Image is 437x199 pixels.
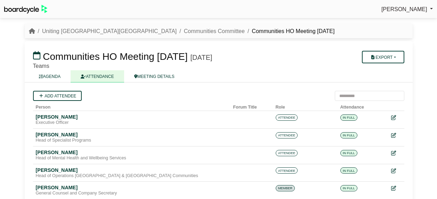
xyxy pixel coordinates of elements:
[340,114,357,121] span: IN FULL
[33,91,82,101] a: Add attendee
[340,132,357,138] span: IN FULL
[230,101,273,111] th: Forum Title
[362,51,404,63] button: Export
[36,114,228,120] div: [PERSON_NAME]
[36,156,228,161] div: Head of Mental Health and Wellbeing Services
[36,167,228,173] div: [PERSON_NAME]
[4,5,47,14] img: BoardcycleBlackGreen-aaafeed430059cb809a45853b8cf6d952af9d84e6e89e1f1685b34bfd5cb7d64.svg
[36,132,228,138] div: [PERSON_NAME]
[43,51,188,62] span: Communities HO Meeting [DATE]
[36,138,228,143] div: Head of Specialist Programs
[276,167,298,174] span: ATTENDEE
[381,5,433,14] a: [PERSON_NAME]
[36,184,228,191] div: [PERSON_NAME]
[340,150,357,156] span: IN FULL
[42,28,177,34] a: Uniting [GEOGRAPHIC_DATA][GEOGRAPHIC_DATA]
[338,101,380,111] th: Attendance
[276,114,298,121] span: ATTENDEE
[391,114,402,122] div: Edit
[381,6,427,12] span: [PERSON_NAME]
[33,63,49,69] span: Teams
[184,28,245,34] a: Communities Committee
[191,53,212,62] div: [DATE]
[391,149,402,157] div: Edit
[71,70,124,82] a: ATTENDANCE
[29,70,71,82] a: AGENDA
[276,150,298,156] span: ATTENDEE
[391,132,402,140] div: Edit
[391,184,402,192] div: Edit
[29,27,335,36] nav: breadcrumb
[340,185,357,191] span: IN FULL
[124,70,185,82] a: MEETING DETAILS
[36,149,228,156] div: [PERSON_NAME]
[245,27,334,36] li: Communities HO Meeting [DATE]
[36,191,228,196] div: General Counsel and Company Secretary
[276,185,295,191] span: MEMBER
[36,120,228,126] div: Executive Officer
[36,173,228,179] div: Head of Operations [GEOGRAPHIC_DATA] & [GEOGRAPHIC_DATA] Communities
[33,101,230,111] th: Person
[340,167,357,174] span: IN FULL
[273,101,338,111] th: Role
[391,167,402,175] div: Edit
[276,132,298,138] span: ATTENDEE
